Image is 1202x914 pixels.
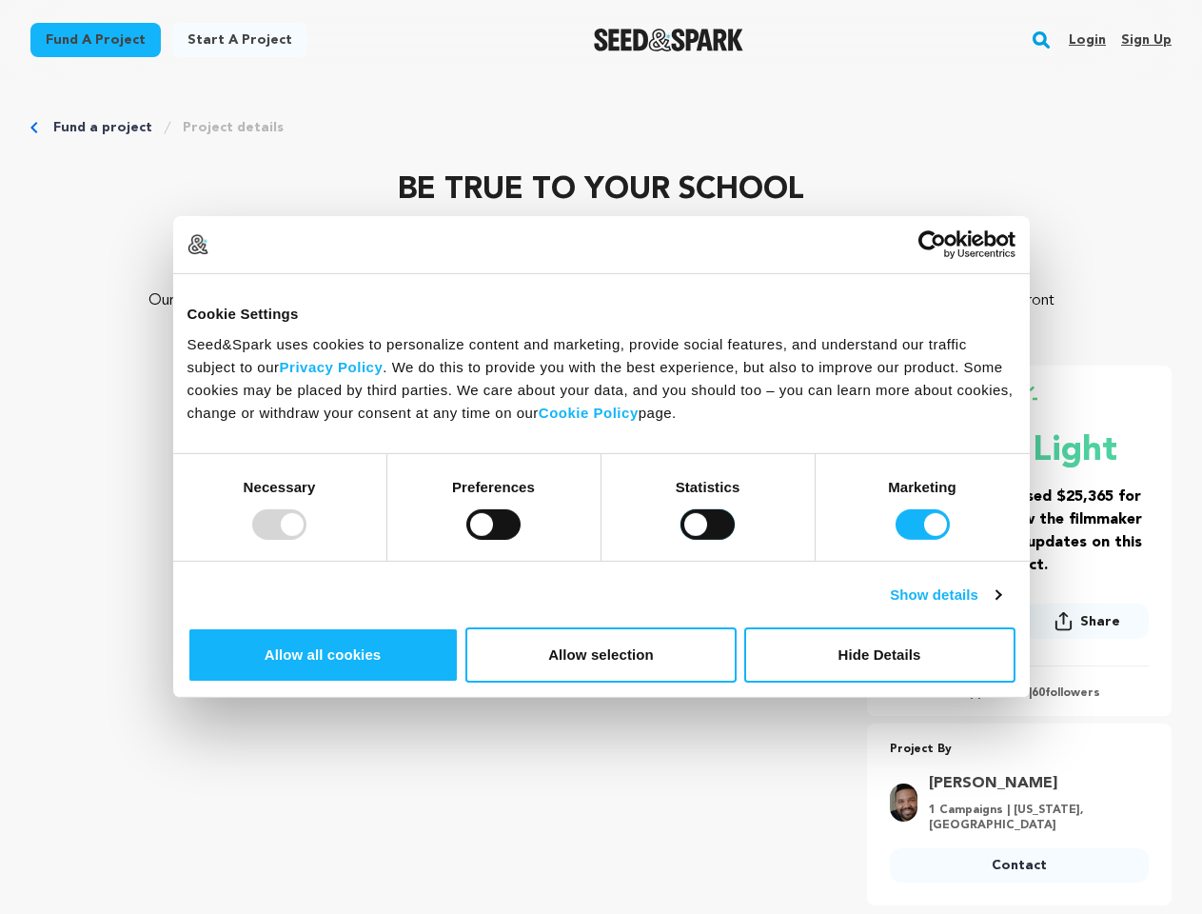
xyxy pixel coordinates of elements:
img: logo [187,234,208,255]
button: Share [1025,604,1149,639]
p: 1 Campaigns | [US_STATE], [GEOGRAPHIC_DATA] [929,803,1137,833]
a: Goto Frank Harts profile [929,772,1137,795]
a: Sign up [1121,25,1172,55]
a: Seed&Spark Homepage [594,29,743,51]
a: Project details [183,118,284,137]
span: Share [1025,604,1149,646]
img: d57b25a366908f51.jpg [890,784,917,822]
button: Allow selection [465,627,737,683]
p: [US_STATE][GEOGRAPHIC_DATA], [US_STATE] | Film Short [30,228,1172,251]
a: Usercentrics Cookiebot - opens in a new window [849,230,1015,259]
button: Allow all cookies [187,627,459,683]
strong: Statistics [676,478,740,494]
img: Seed&Spark Logo Dark Mode [594,29,743,51]
strong: Preferences [452,478,535,494]
p: Comedy, Thriller [30,251,1172,274]
span: Share [1080,612,1120,631]
a: Show details [890,584,1000,606]
button: Hide Details [744,627,1015,683]
a: Contact [890,848,1149,883]
a: Start a project [172,23,307,57]
strong: Marketing [888,478,956,494]
div: Seed&Spark uses cookies to personalize content and marketing, provide social features, and unders... [187,332,1015,424]
p: BE TRUE TO YOUR SCHOOL [30,168,1172,213]
span: 60 [1032,687,1045,699]
p: Project By [890,739,1149,761]
a: Fund a project [30,23,161,57]
strong: Necessary [244,478,316,494]
p: Our film is about not taking your gifts for granted, and respecting the power of education. We ai... [145,289,1057,335]
a: Login [1069,25,1106,55]
a: Cookie Policy [539,404,639,420]
div: Breadcrumb [30,118,1172,137]
div: Cookie Settings [187,303,1015,326]
a: Fund a project [53,118,152,137]
a: Privacy Policy [280,358,384,374]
